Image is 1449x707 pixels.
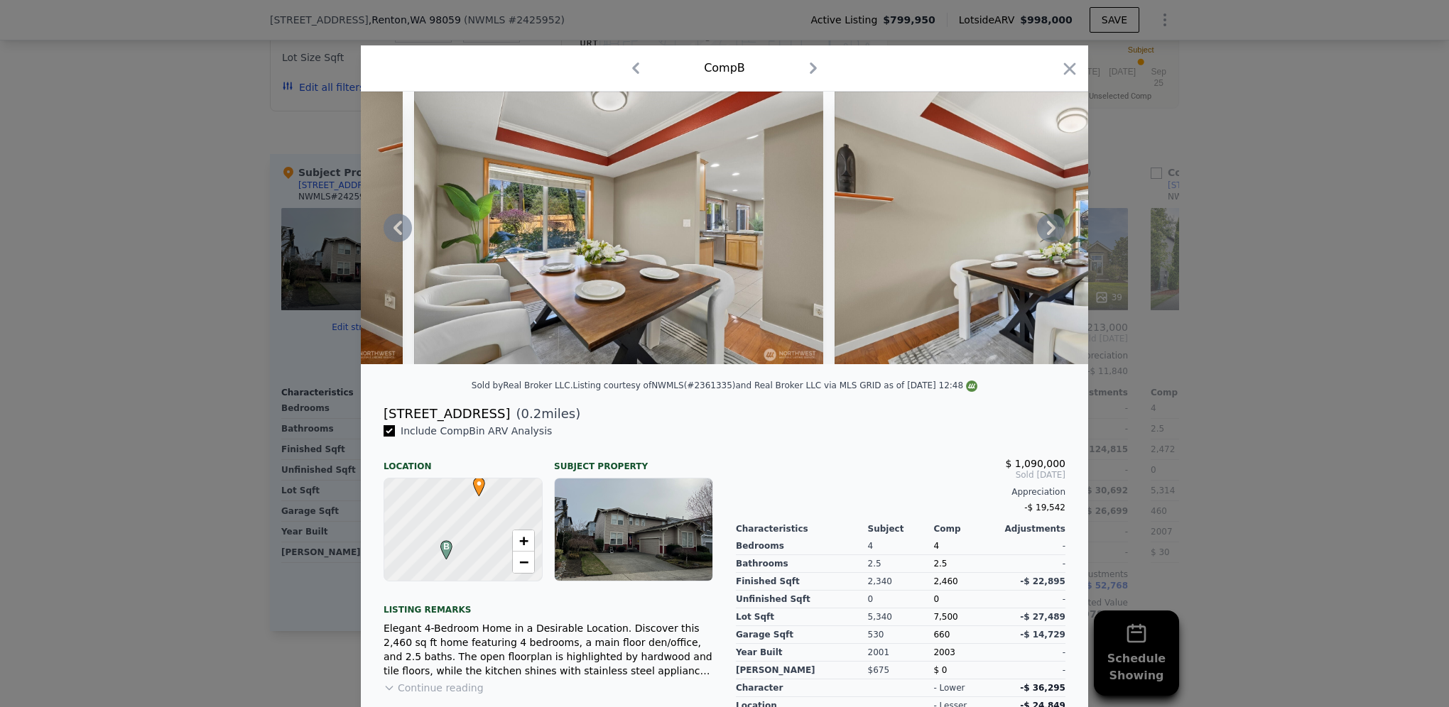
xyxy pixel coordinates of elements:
span: 660 [933,630,950,640]
img: NWMLS Logo [966,380,977,392]
div: 2,340 [868,573,934,591]
span: + [519,532,528,549]
div: Comp B [704,60,745,77]
div: Unfinished Sqft [736,591,868,608]
span: • [470,473,489,494]
div: Bathrooms [736,555,868,573]
div: 2.5 [933,555,999,573]
div: Listing remarks [384,593,713,615]
span: -$ 27,489 [1020,612,1065,622]
div: Garage Sqft [736,626,868,644]
div: Appreciation [736,486,1065,498]
span: -$ 22,895 [1020,576,1065,586]
div: Subject Property [554,449,713,472]
span: $ 0 [933,665,947,675]
div: - [999,537,1065,555]
div: Adjustments [999,523,1065,535]
div: 0 [868,591,934,608]
a: Zoom out [513,552,534,573]
div: 2003 [933,644,999,662]
div: Characteristics [736,523,868,535]
div: - lower [933,682,965,694]
div: 2.5 [868,555,934,573]
span: -$ 36,295 [1020,683,1065,693]
div: $675 [868,662,934,679]
div: 2001 [868,644,934,662]
span: ( miles) [510,404,580,424]
span: B [437,540,456,553]
div: Bedrooms [736,537,868,555]
span: Sold [DATE] [736,469,1065,481]
span: 2,460 [933,576,957,586]
span: − [519,553,528,571]
div: Year Built [736,644,868,662]
div: character [736,679,868,697]
div: - [999,662,1065,679]
span: 4 [933,541,939,551]
div: Finished Sqft [736,573,868,591]
div: Sold by Real Broker LLC . [472,380,573,390]
span: -$ 19,542 [1024,503,1065,513]
div: Location [384,449,543,472]
img: Property Img [414,92,823,364]
div: [STREET_ADDRESS] [384,404,510,424]
img: Property Img [835,92,1244,364]
button: Continue reading [384,681,484,695]
span: 7,500 [933,612,957,622]
div: 5,340 [868,608,934,626]
div: - [999,591,1065,608]
div: [PERSON_NAME] [736,662,868,679]
div: Subject [868,523,934,535]
div: B [437,540,445,549]
div: 4 [868,537,934,555]
div: Comp [933,523,999,535]
span: Include Comp B in ARV Analysis [395,425,558,437]
div: - [999,555,1065,573]
div: Lot Sqft [736,608,868,626]
span: $ 1,090,000 [1005,458,1065,469]
div: Listing courtesy of NWMLS (#2361335) and Real Broker LLC via MLS GRID as of [DATE] 12:48 [572,380,977,390]
div: 530 [868,626,934,644]
a: Zoom in [513,530,534,552]
div: - [999,644,1065,662]
span: 0.2 [521,406,542,421]
div: Elegant 4-Bedroom Home in a Desirable Location. Discover this 2,460 sq ft home featuring 4 bedroo... [384,621,713,678]
div: • [470,477,478,486]
span: 0 [933,594,939,604]
span: -$ 14,729 [1020,630,1065,640]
